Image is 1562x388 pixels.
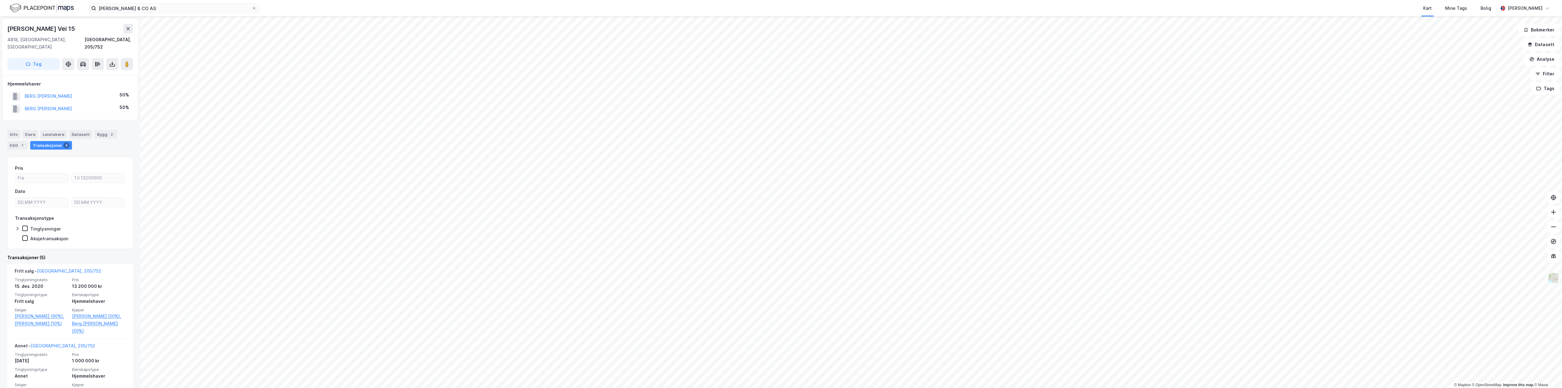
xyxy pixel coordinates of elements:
span: Pris [72,352,126,357]
div: Eiere [23,130,38,139]
div: [PERSON_NAME] [1508,5,1542,12]
button: Filter [1530,68,1560,80]
span: Tinglysningsdato [15,277,68,282]
span: Selger [15,382,68,387]
div: 13 200 000 kr [72,283,126,290]
span: Eierskapstype [72,367,126,372]
div: Pris [15,165,23,172]
div: Hjemmelshaver [8,80,133,88]
a: OpenStreetMap [1472,383,1502,387]
a: Improve this map [1503,383,1533,387]
div: ESG [7,141,28,150]
a: Berg [PERSON_NAME] (50%) [72,320,126,335]
button: Analyse [1524,53,1560,65]
input: DD.MM.YYYY [72,198,125,207]
div: Hjemmelshaver [72,372,126,380]
span: Kjøper [72,382,126,387]
input: Fra [15,173,69,183]
div: Annet - [15,342,95,352]
div: 15. des. 2020 [15,283,68,290]
iframe: Chat Widget [1531,359,1562,388]
div: Transaksjoner (5) [7,254,133,261]
div: 50% [120,104,129,111]
span: Pris [72,277,126,282]
div: Transaksjoner [30,141,72,150]
div: 1 000 000 kr [72,357,126,364]
span: Kjøper [72,307,126,313]
a: [GEOGRAPHIC_DATA], 205/752 [37,268,101,274]
button: Datasett [1522,38,1560,51]
div: 2 [109,131,115,137]
div: Tinglysninger [30,226,61,232]
input: DD.MM.YYYY [15,198,69,207]
span: Tinglysningsdato [15,352,68,357]
a: [PERSON_NAME] (50%), [72,313,126,320]
div: Kart [1423,5,1432,12]
button: Bokmerker [1518,24,1560,36]
div: Leietakere [40,130,67,139]
img: Z [1548,272,1559,284]
div: Aksjetransaksjon [30,236,68,241]
input: Søk på adresse, matrikkel, gårdeiere, leietakere eller personer [96,4,252,13]
div: 50% [120,91,129,99]
a: [GEOGRAPHIC_DATA], 205/752 [31,343,95,348]
span: Eierskapstype [72,292,126,297]
a: [PERSON_NAME] (10%) [15,320,68,327]
div: Hjemmelshaver [72,298,126,305]
button: Tag [7,58,60,70]
div: Dato [15,188,25,195]
span: Tinglysningstype [15,292,68,297]
div: Fritt salg [15,298,68,305]
div: [GEOGRAPHIC_DATA], 205/752 [85,36,133,51]
a: [PERSON_NAME] (90%), [15,313,68,320]
input: Til 13200000 [72,173,125,183]
div: 1 [19,142,25,148]
div: Datasett [69,130,92,139]
img: logo.f888ab2527a4732fd821a326f86c7f29.svg [10,3,74,13]
div: Bygg [95,130,117,139]
div: [DATE] [15,357,68,364]
div: Fritt salg - [15,267,101,277]
div: 4818, [GEOGRAPHIC_DATA], [GEOGRAPHIC_DATA] [7,36,85,51]
div: Info [7,130,20,139]
div: Bolig [1481,5,1491,12]
div: Mine Tags [1445,5,1467,12]
button: Tags [1531,82,1560,95]
span: Selger [15,307,68,313]
div: [PERSON_NAME] Vei 15 [7,24,76,34]
div: Kontrollprogram for chat [1531,359,1562,388]
div: 5 [63,142,70,148]
span: Tinglysningstype [15,367,68,372]
a: Mapbox [1454,383,1471,387]
div: Transaksjonstype [15,215,54,222]
div: Annet [15,372,68,380]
